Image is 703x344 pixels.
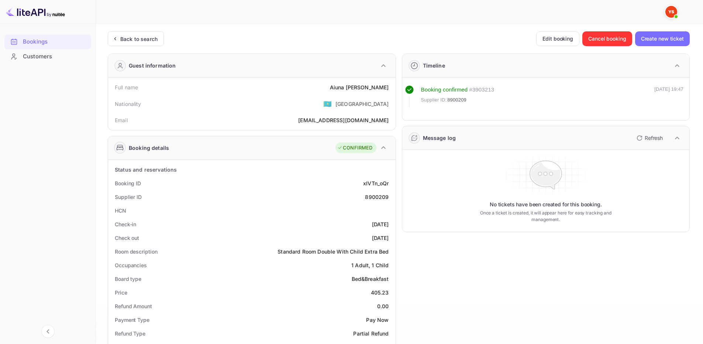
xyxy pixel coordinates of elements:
div: Check-in [115,220,136,228]
div: Customers [4,49,91,64]
div: [EMAIL_ADDRESS][DOMAIN_NAME] [298,116,389,124]
div: [DATE] [372,234,389,242]
div: Email [115,116,128,124]
div: Supplier ID [115,193,142,201]
div: Customers [23,52,87,61]
div: xIVTn_oQr [363,179,389,187]
div: Full name [115,83,138,91]
a: Customers [4,49,91,63]
div: Pay Now [366,316,389,324]
button: Refresh [632,132,666,144]
div: Aiuna [PERSON_NAME] [330,83,389,91]
button: Collapse navigation [41,325,55,338]
div: Check out [115,234,139,242]
div: [GEOGRAPHIC_DATA] [335,100,389,108]
div: Bookings [23,38,87,46]
div: 405.23 [371,289,389,296]
span: United States [323,97,332,110]
div: Refund Type [115,330,145,337]
p: No tickets have been created for this booking. [490,201,602,208]
div: Occupancies [115,261,147,269]
div: Nationality [115,100,141,108]
div: 0.00 [377,302,389,310]
div: Guest information [129,62,176,69]
div: Booking ID [115,179,141,187]
div: [DATE] [372,220,389,228]
div: Bed&Breakfast [352,275,389,283]
div: Payment Type [115,316,149,324]
span: 8900209 [447,96,466,104]
div: Board type [115,275,141,283]
div: # 3903213 [469,86,494,94]
div: Status and reservations [115,166,177,173]
div: Message log [423,134,456,142]
span: Supplier ID: [421,96,447,104]
div: CONFIRMED [337,144,372,152]
div: Bookings [4,35,91,49]
button: Edit booking [536,31,579,46]
div: [DATE] 19:47 [654,86,683,107]
button: Create new ticket [635,31,690,46]
div: Standard Room Double With Child Extra Bed [278,248,389,255]
p: Refresh [645,134,663,142]
div: Partial Refund [353,330,389,337]
div: Back to search [120,35,158,43]
div: Refund Amount [115,302,152,310]
a: Bookings [4,35,91,48]
div: HCN [115,207,126,214]
div: Booking confirmed [421,86,468,94]
div: Timeline [423,62,445,69]
img: LiteAPI logo [6,6,65,18]
button: Cancel booking [582,31,632,46]
div: Room description [115,248,157,255]
p: Once a ticket is created, it will appear here for easy tracking and management. [468,210,623,223]
div: Booking details [129,144,169,152]
div: Price [115,289,127,296]
div: 1 Adult, 1 Child [351,261,389,269]
div: 8900209 [365,193,389,201]
img: Yandex Support [665,6,677,18]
